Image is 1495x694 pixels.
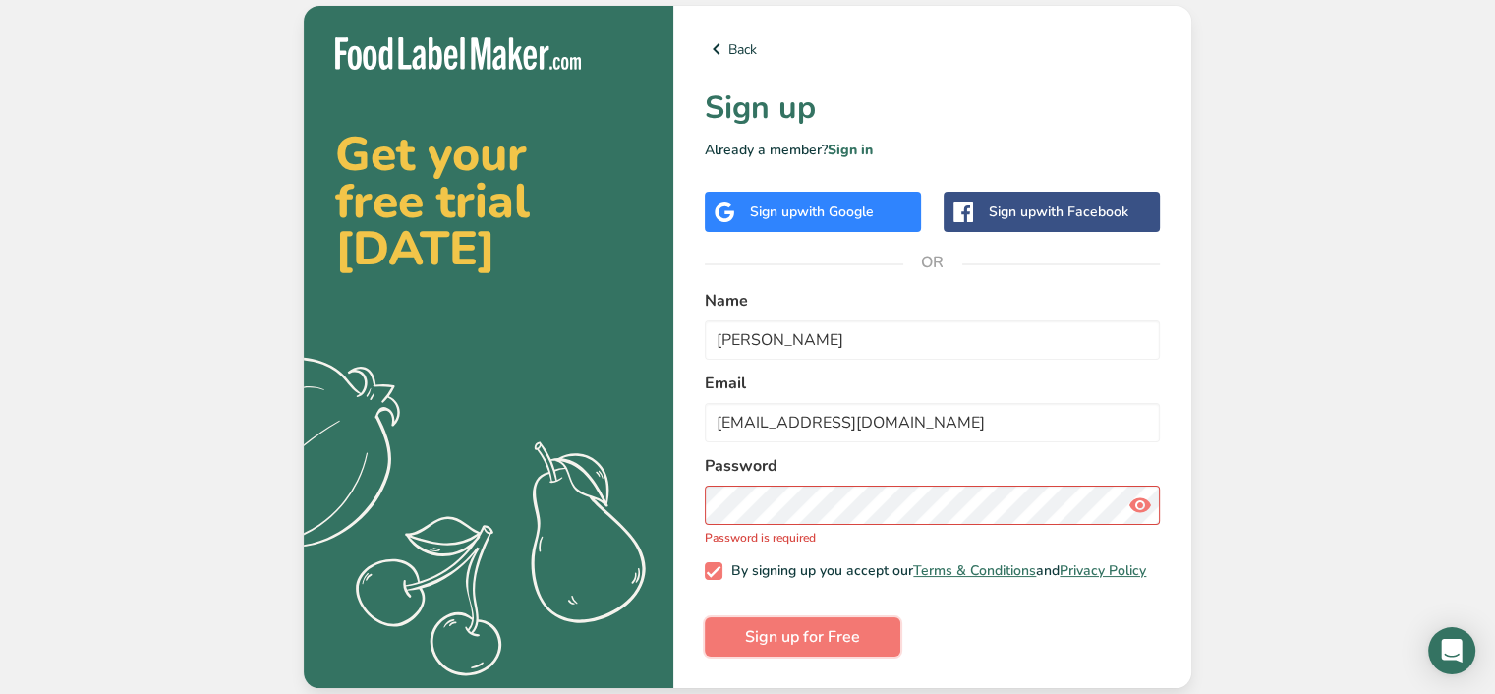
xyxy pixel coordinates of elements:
span: OR [903,233,962,292]
h2: Get your free trial [DATE] [335,131,642,272]
div: Open Intercom Messenger [1428,627,1475,674]
button: Sign up for Free [705,617,900,657]
div: Sign up [750,202,874,222]
h1: Sign up [705,85,1160,132]
label: Password [705,454,1160,478]
a: Sign in [828,141,873,159]
a: Back [705,37,1160,61]
label: Name [705,289,1160,313]
label: Email [705,372,1160,395]
span: with Facebook [1036,202,1128,221]
input: John Doe [705,320,1160,360]
p: Password is required [705,529,1160,547]
span: Sign up for Free [745,625,860,649]
input: email@example.com [705,403,1160,442]
a: Privacy Policy [1060,561,1146,580]
div: Sign up [989,202,1128,222]
span: with Google [797,202,874,221]
img: Food Label Maker [335,37,581,70]
p: Already a member? [705,140,1160,160]
a: Terms & Conditions [913,561,1036,580]
span: By signing up you accept our and [722,562,1147,580]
